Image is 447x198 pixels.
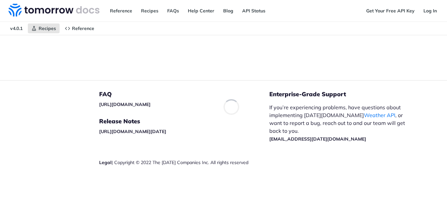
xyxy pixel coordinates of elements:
a: Weather API [364,112,395,118]
h5: Release Notes [99,117,269,125]
a: Help Center [184,6,218,16]
a: Blog [220,6,237,16]
a: [URL][DOMAIN_NAME][DATE] [99,129,166,134]
a: [EMAIL_ADDRESS][DATE][DOMAIN_NAME] [269,136,366,142]
img: Tomorrow.io Weather API Docs [9,4,99,17]
a: Recipes [137,6,162,16]
span: v4.0.1 [7,23,26,33]
div: | Copyright © 2022 The [DATE] Companies Inc. All rights reserved [99,159,269,166]
span: Reference [72,25,94,31]
h5: FAQ [99,90,269,98]
h5: Enterprise-Grade Support [269,90,422,98]
a: FAQs [164,6,183,16]
a: Recipes [28,23,60,33]
a: Reference [61,23,98,33]
a: Legal [99,160,112,165]
a: Reference [106,6,136,16]
p: If you’re experiencing problems, have questions about implementing [DATE][DOMAIN_NAME] , or want ... [269,103,412,143]
a: Get Your Free API Key [363,6,418,16]
a: API Status [239,6,269,16]
a: [URL][DOMAIN_NAME] [99,101,151,107]
a: Log In [420,6,440,16]
span: Recipes [39,25,56,31]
